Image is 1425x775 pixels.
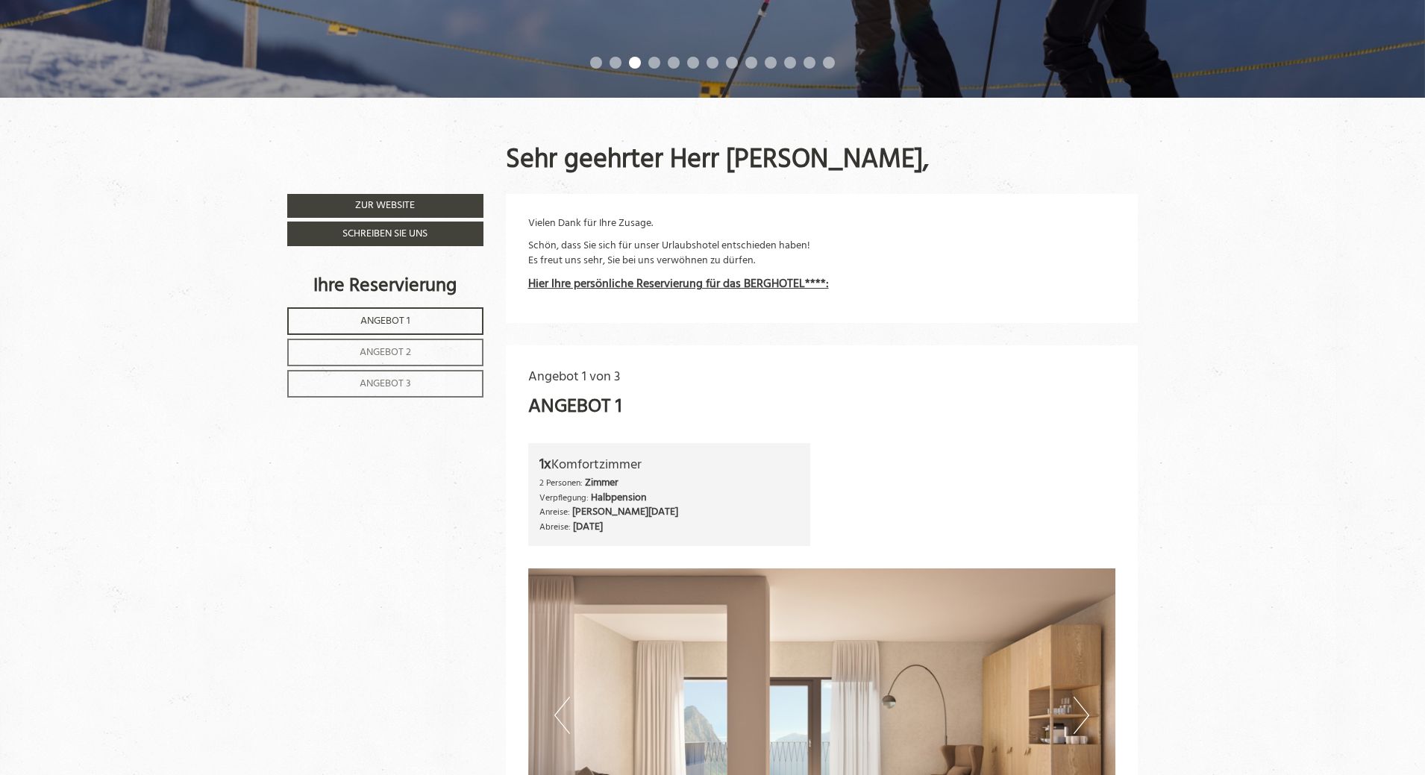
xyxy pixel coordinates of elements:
[585,474,618,492] b: Zimmer
[539,491,589,505] small: Verpflegung:
[287,272,483,300] div: Ihre Reservierung
[539,520,571,534] small: Abreise:
[360,375,411,392] span: Angebot 3
[360,313,410,330] span: Angebot 1
[528,274,829,294] strong: Hier Ihre persönliche Reservierung für das BERGHOTEL****:
[528,393,621,421] div: Angebot 1
[539,505,570,519] small: Anreise:
[528,239,1116,269] p: Schön, dass Sie sich für unser Urlaubshotel entschieden haben! Es freut uns sehr, Sie bei uns ver...
[539,453,551,477] b: 1x
[528,216,1116,231] p: Vielen Dank für Ihre Zusage.
[287,194,483,218] a: Zur Website
[506,146,929,176] h1: Sehr geehrter Herr [PERSON_NAME],
[539,476,583,490] small: 2 Personen:
[539,454,800,476] div: Komfortzimmer
[360,344,411,361] span: Angebot 2
[287,222,483,246] a: Schreiben Sie uns
[528,366,620,388] span: Angebot 1 von 3
[591,489,647,506] b: Halbpension
[554,697,570,734] button: Previous
[1074,697,1089,734] button: Next
[572,503,678,521] b: [PERSON_NAME][DATE]
[573,518,603,536] b: [DATE]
